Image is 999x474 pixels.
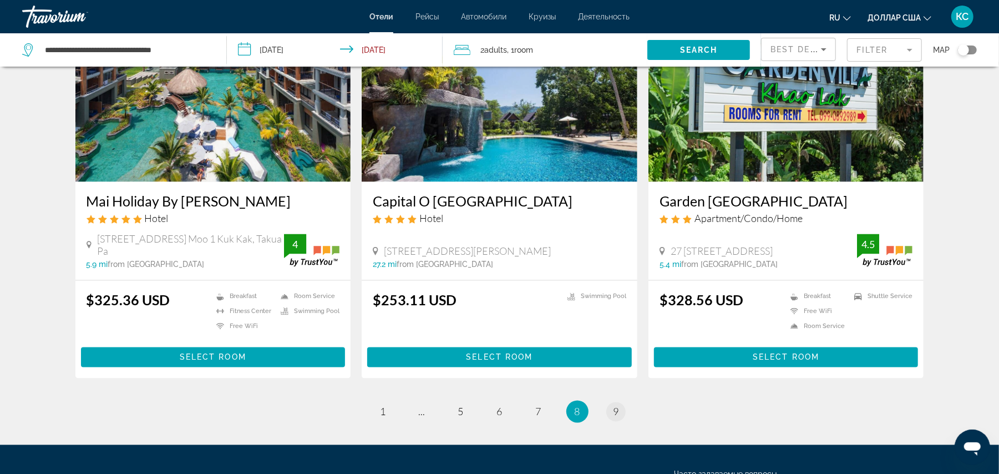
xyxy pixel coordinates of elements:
span: 27 [STREET_ADDRESS] [671,245,773,258]
font: КС [956,11,969,22]
li: Room Service [785,322,849,331]
a: Травориум [22,2,133,31]
button: Select Room [367,347,632,367]
a: Select Room [367,350,632,362]
button: Check-in date: Sep 10, 2025 Check-out date: Sep 15, 2025 [227,33,443,67]
ins: $325.36 USD [87,292,170,309]
span: Select Room [753,353,819,362]
li: Breakfast [785,292,849,301]
span: 2 [480,42,507,58]
ins: $253.11 USD [373,292,457,309]
li: Swimming Pool [562,292,626,301]
span: from [GEOGRAPHIC_DATA] [108,260,205,269]
button: Select Room [81,347,346,367]
span: Search [680,46,718,54]
div: 4 [284,238,306,251]
button: Search [647,40,750,60]
img: trustyou-badge.svg [284,234,339,267]
font: доллар США [868,13,921,22]
a: Mai Holiday By [PERSON_NAME] [87,193,340,210]
div: 3 star Apartment [660,213,913,225]
a: Garden [GEOGRAPHIC_DATA] [660,193,913,210]
span: 8 [575,406,580,418]
span: from [GEOGRAPHIC_DATA] [397,260,493,269]
button: Travelers: 2 adults, 0 children [443,33,647,67]
img: trustyou-badge.svg [857,234,912,267]
img: Hotel image [75,4,351,182]
a: Круизы [529,12,556,21]
img: Hotel image [362,4,637,182]
span: 7 [536,406,541,418]
button: Toggle map [950,45,977,55]
span: 1 [381,406,386,418]
button: Select Room [654,347,919,367]
div: 5 star Hotel [87,213,340,225]
span: [STREET_ADDRESS][PERSON_NAME] [384,245,551,258]
span: Apartment/Condo/Home [694,213,803,225]
span: , 1 [507,42,533,58]
a: Деятельность [578,12,630,21]
a: Рейсы [415,12,439,21]
li: Shuttle Service [849,292,912,301]
li: Fitness Center [211,307,275,316]
span: Map [933,42,950,58]
button: Изменить язык [829,9,851,26]
button: Меню пользователя [948,5,977,28]
iframe: Кнопка запуска окна обмена сообщениями [955,430,990,465]
a: Capital O [GEOGRAPHIC_DATA] [373,193,626,210]
span: 27.2 mi [373,260,397,269]
span: Room [514,46,533,54]
span: 5.9 mi [87,260,108,269]
span: 5.4 mi [660,260,681,269]
li: Breakfast [211,292,275,301]
button: Filter [847,38,922,62]
a: Отели [369,12,393,21]
span: Select Room [180,353,246,362]
span: 9 [613,406,619,418]
span: Hotel [419,213,443,225]
mat-select: Sort by [770,43,826,56]
li: Room Service [275,292,339,301]
li: Swimming Pool [275,307,339,316]
span: ... [419,406,425,418]
span: 5 [458,406,464,418]
a: Select Room [654,350,919,362]
a: Автомобили [461,12,506,21]
div: 4.5 [857,238,879,251]
span: 6 [497,406,503,418]
img: Hotel image [648,4,924,182]
li: Free WiFi [785,307,849,316]
div: 4 star Hotel [373,213,626,225]
span: Select Room [466,353,533,362]
nav: Pagination [75,401,924,423]
li: Free WiFi [211,322,275,331]
span: [STREET_ADDRESS] Moo 1 Kuk Kak, Takua Pa [97,233,284,258]
font: ru [829,13,840,22]
span: Best Deals [770,45,828,54]
span: from [GEOGRAPHIC_DATA] [681,260,778,269]
button: Изменить валюту [868,9,931,26]
ins: $328.56 USD [660,292,743,309]
a: Select Room [81,350,346,362]
span: Hotel [145,213,169,225]
span: Adults [484,46,507,54]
